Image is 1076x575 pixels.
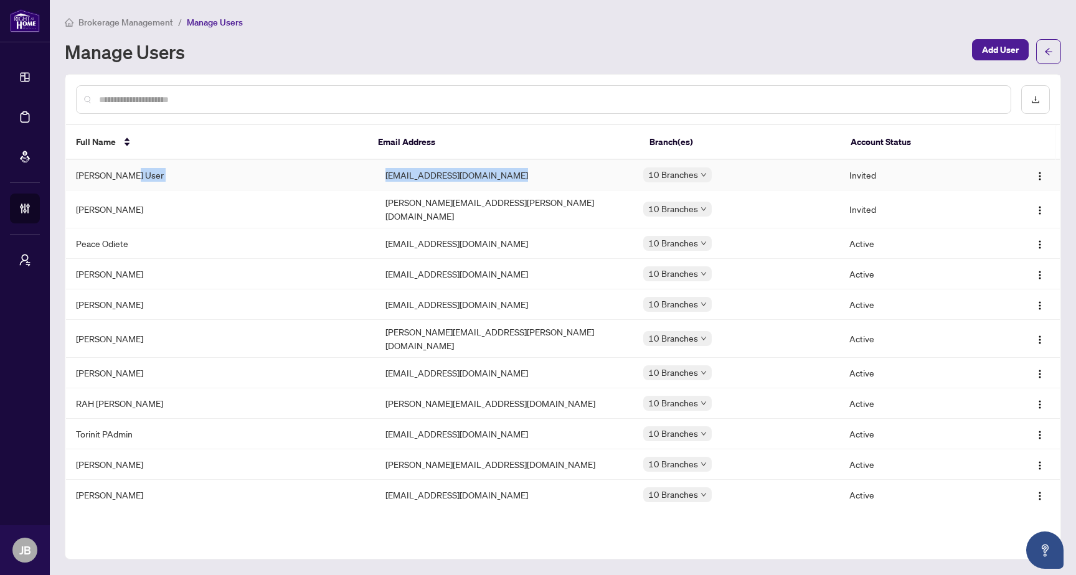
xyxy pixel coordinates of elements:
[66,358,375,388] td: [PERSON_NAME]
[375,190,633,228] td: [PERSON_NAME][EMAIL_ADDRESS][PERSON_NAME][DOMAIN_NAME]
[701,301,707,307] span: down
[76,135,116,149] span: Full Name
[375,480,633,510] td: [EMAIL_ADDRESS][DOMAIN_NAME]
[701,431,707,437] span: down
[1035,400,1045,409] img: Logo
[648,167,698,182] span: 10 Branches
[1031,95,1040,104] span: download
[65,18,73,27] span: home
[1035,205,1045,215] img: Logo
[839,358,994,388] td: Active
[701,461,707,467] span: down
[375,320,633,358] td: [PERSON_NAME][EMAIL_ADDRESS][PERSON_NAME][DOMAIN_NAME]
[1021,85,1050,114] button: download
[701,271,707,277] span: down
[839,480,994,510] td: Active
[65,42,185,62] h1: Manage Users
[368,125,639,160] th: Email Address
[701,240,707,246] span: down
[10,9,40,32] img: logo
[1035,240,1045,250] img: Logo
[1035,270,1045,280] img: Logo
[648,236,698,250] span: 10 Branches
[66,259,375,289] td: [PERSON_NAME]
[839,160,994,190] td: Invited
[1035,301,1045,311] img: Logo
[375,228,633,259] td: [EMAIL_ADDRESS][DOMAIN_NAME]
[1026,531,1064,569] button: Open asap
[66,289,375,320] td: [PERSON_NAME]
[701,335,707,342] span: down
[78,17,173,28] span: Brokerage Management
[839,449,994,480] td: Active
[839,289,994,320] td: Active
[375,419,633,449] td: [EMAIL_ADDRESS][DOMAIN_NAME]
[839,259,994,289] td: Active
[19,541,31,559] span: JB
[982,40,1019,60] span: Add User
[375,259,633,289] td: [EMAIL_ADDRESS][DOMAIN_NAME]
[66,449,375,480] td: [PERSON_NAME]
[19,254,31,266] span: user-switch
[839,228,994,259] td: Active
[648,396,698,410] span: 10 Branches
[66,228,375,259] td: Peace Odiete
[375,289,633,320] td: [EMAIL_ADDRESS][DOMAIN_NAME]
[1030,199,1050,219] button: Logo
[839,419,994,449] td: Active
[648,331,698,345] span: 10 Branches
[66,190,375,228] td: [PERSON_NAME]
[66,125,368,160] th: Full Name
[839,320,994,358] td: Active
[972,39,1029,60] button: Add User
[375,160,633,190] td: [EMAIL_ADDRESS][DOMAIN_NAME]
[66,419,375,449] td: Torinit PAdmin
[178,15,182,29] li: /
[375,449,633,480] td: [PERSON_NAME][EMAIL_ADDRESS][DOMAIN_NAME]
[1030,363,1050,383] button: Logo
[639,125,841,160] th: Branch(es)
[1030,165,1050,185] button: Logo
[1030,264,1050,284] button: Logo
[1035,369,1045,379] img: Logo
[375,388,633,419] td: [PERSON_NAME][EMAIL_ADDRESS][DOMAIN_NAME]
[701,206,707,212] span: down
[701,400,707,406] span: down
[648,202,698,216] span: 10 Branches
[841,125,991,160] th: Account Status
[1035,430,1045,440] img: Logo
[701,492,707,498] span: down
[1044,47,1053,56] span: arrow-left
[648,266,698,281] span: 10 Branches
[66,160,375,190] td: [PERSON_NAME] User
[648,457,698,471] span: 10 Branches
[648,487,698,502] span: 10 Branches
[66,320,375,358] td: [PERSON_NAME]
[375,358,633,388] td: [EMAIL_ADDRESS][DOMAIN_NAME]
[701,172,707,178] span: down
[1030,424,1050,444] button: Logo
[1030,233,1050,253] button: Logo
[1035,491,1045,501] img: Logo
[839,388,994,419] td: Active
[1035,460,1045,470] img: Logo
[1030,294,1050,314] button: Logo
[66,388,375,419] td: RAH [PERSON_NAME]
[648,365,698,380] span: 10 Branches
[1030,454,1050,474] button: Logo
[701,370,707,376] span: down
[187,17,243,28] span: Manage Users
[1035,335,1045,345] img: Logo
[1030,329,1050,348] button: Logo
[648,426,698,441] span: 10 Branches
[839,190,994,228] td: Invited
[648,297,698,311] span: 10 Branches
[66,480,375,510] td: [PERSON_NAME]
[1030,393,1050,413] button: Logo
[1035,171,1045,181] img: Logo
[1030,485,1050,505] button: Logo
